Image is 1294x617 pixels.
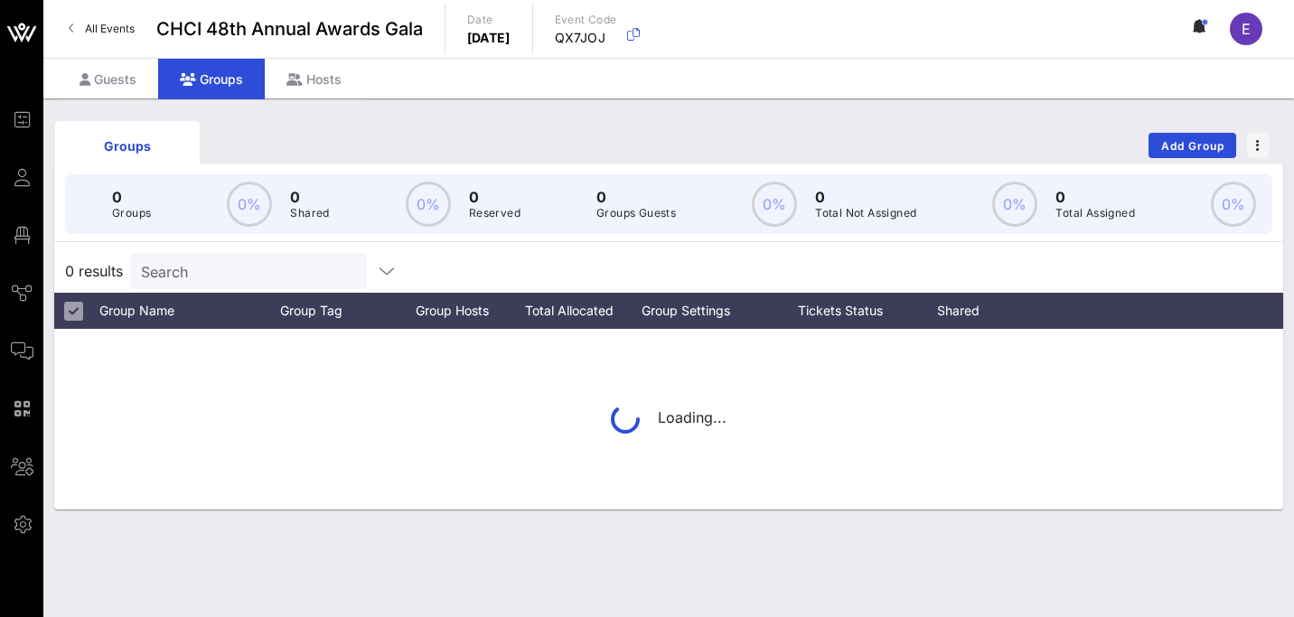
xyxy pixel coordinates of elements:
p: 0 [596,186,676,208]
div: E [1230,13,1262,45]
p: [DATE] [467,29,511,47]
span: CHCI 48th Annual Awards Gala [156,15,423,42]
div: Hosts [265,59,363,99]
div: Loading... [611,405,727,434]
div: Tickets Status [768,293,913,329]
div: Group Settings [642,293,768,329]
p: QX7JOJ [555,29,617,47]
p: Groups [112,204,151,222]
p: Reserved [469,204,520,222]
p: 0 [469,186,520,208]
div: Group Tag [280,293,407,329]
div: Guests [58,59,158,99]
div: Groups [69,136,186,155]
p: 0 [290,186,329,208]
div: Groups [158,59,265,99]
span: 0 results [65,260,123,282]
div: Group Name [99,293,280,329]
p: 0 [1055,186,1135,208]
p: Shared [290,204,329,222]
p: Event Code [555,11,617,29]
span: All Events [85,22,135,35]
span: E [1242,20,1251,38]
p: 0 [815,186,916,208]
button: Add Group [1149,133,1236,158]
p: Groups Guests [596,204,676,222]
p: Total Not Assigned [815,204,916,222]
p: 0 [112,186,151,208]
div: Group Hosts [407,293,515,329]
p: Total Assigned [1055,204,1135,222]
a: All Events [58,14,145,43]
span: Add Group [1160,139,1225,153]
div: Shared [913,293,1021,329]
div: Total Allocated [515,293,642,329]
p: Date [467,11,511,29]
